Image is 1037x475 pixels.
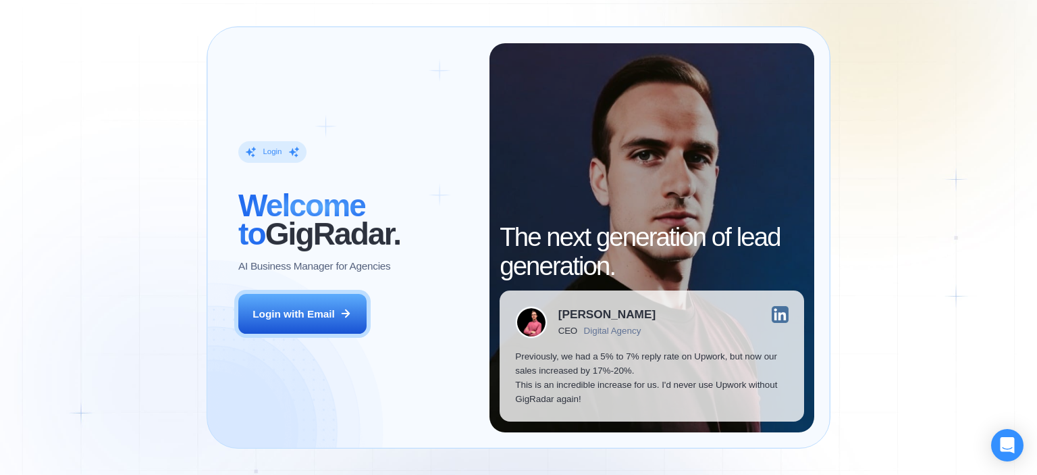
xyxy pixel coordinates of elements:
div: CEO [558,326,577,336]
button: Login with Email [238,294,367,334]
p: Previously, we had a 5% to 7% reply rate on Upwork, but now our sales increased by 17%-20%. This ... [515,349,789,407]
span: Welcome to [238,188,365,251]
div: [PERSON_NAME] [558,309,656,320]
p: AI Business Manager for Agencies [238,259,390,273]
h2: ‍ GigRadar. [238,191,474,248]
div: Login [263,147,282,157]
div: Digital Agency [584,326,641,336]
h2: The next generation of lead generation. [500,223,804,280]
div: Login with Email [252,307,335,321]
div: Open Intercom Messenger [991,429,1023,461]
